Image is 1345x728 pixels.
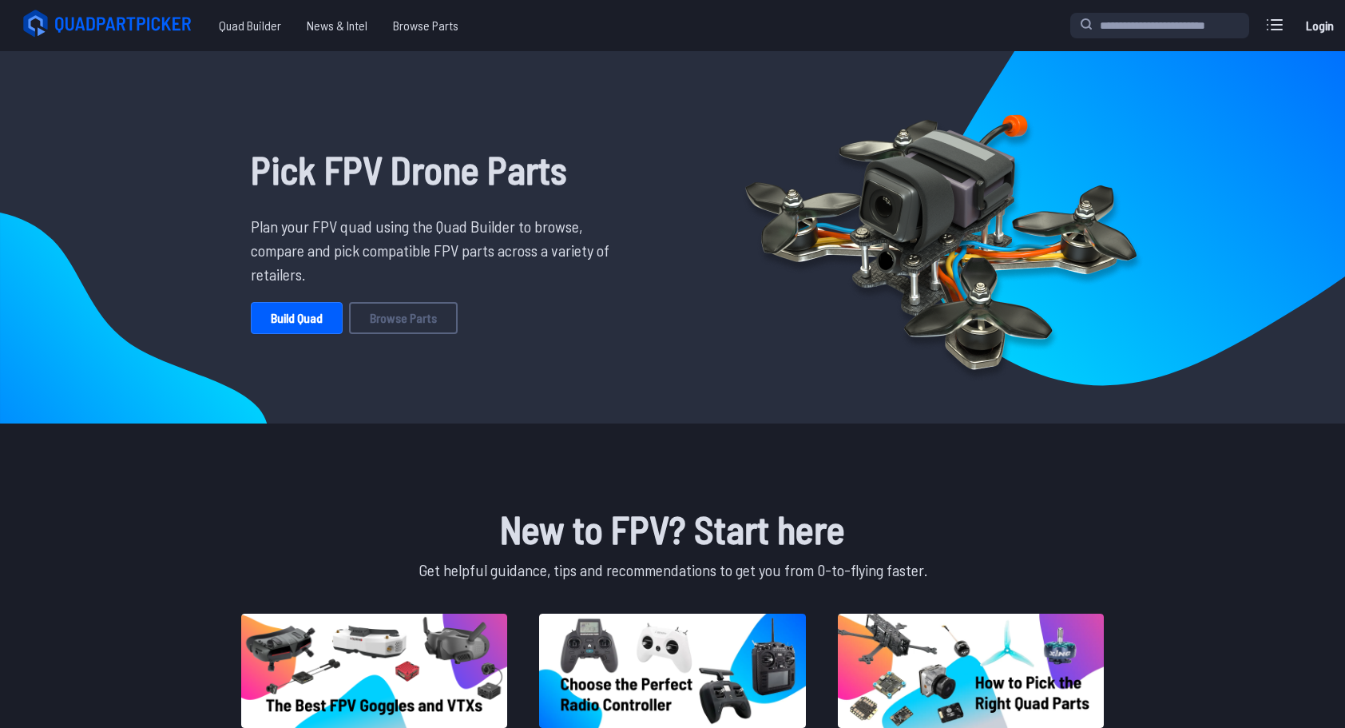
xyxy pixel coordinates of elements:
a: Login [1300,10,1339,42]
a: News & Intel [294,10,380,42]
img: image of post [241,614,507,728]
h1: Pick FPV Drone Parts [251,141,621,198]
p: Plan your FPV quad using the Quad Builder to browse, compare and pick compatible FPV parts across... [251,214,621,286]
img: image of post [838,614,1104,728]
p: Get helpful guidance, tips and recommendations to get you from 0-to-flying faster. [238,558,1107,582]
a: Browse Parts [380,10,471,42]
a: Quad Builder [206,10,294,42]
a: Browse Parts [349,302,458,334]
img: image of post [539,614,805,728]
img: Quadcopter [711,78,1171,397]
a: Build Quad [251,302,343,334]
h1: New to FPV? Start here [238,500,1107,558]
